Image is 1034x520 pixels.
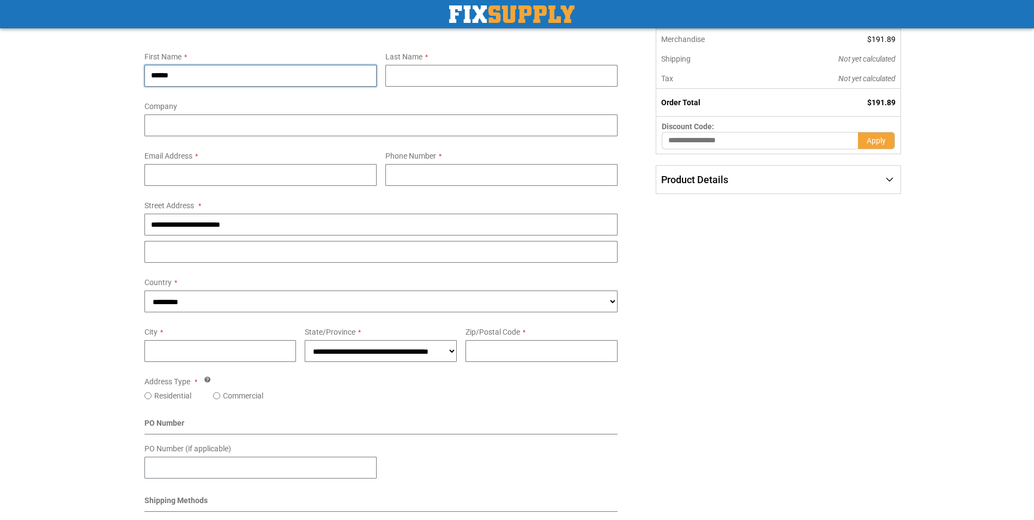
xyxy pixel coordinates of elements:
span: Not yet calculated [838,55,896,63]
span: Last Name [385,52,422,61]
span: Apply [867,136,886,145]
span: Country [144,278,172,287]
span: $191.89 [867,98,896,107]
span: Discount Code: [662,122,714,131]
span: PO Number (if applicable) [144,444,231,453]
span: $191.89 [867,35,896,44]
label: Commercial [223,390,263,401]
div: Shipping Methods [144,495,618,512]
img: Fix Industrial Supply [449,5,575,23]
span: Address Type [144,377,190,386]
span: Zip/Postal Code [465,328,520,336]
span: Street Address [144,201,194,210]
span: Shipping [661,55,691,63]
span: Phone Number [385,152,436,160]
button: Apply [858,132,895,149]
span: Company [144,102,177,111]
label: Residential [154,390,191,401]
span: State/Province [305,328,355,336]
span: Email Address [144,152,192,160]
span: First Name [144,52,182,61]
th: Merchandise [656,29,765,49]
span: Not yet calculated [838,74,896,83]
a: store logo [449,5,575,23]
strong: Order Total [661,98,700,107]
th: Tax [656,69,765,89]
span: City [144,328,158,336]
span: Product Details [661,174,728,185]
div: PO Number [144,418,618,434]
